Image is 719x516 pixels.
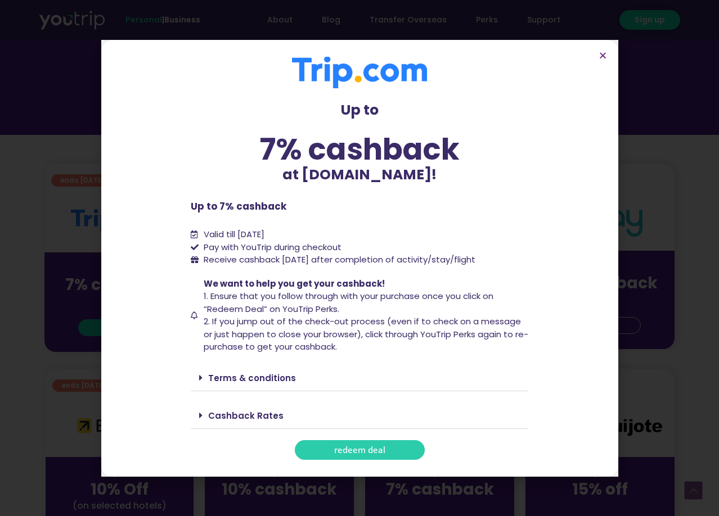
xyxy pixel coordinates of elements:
[201,241,341,254] span: Pay with YouTrip during checkout
[204,228,264,240] span: Valid till [DATE]
[295,440,425,460] a: redeem deal
[204,254,475,265] span: Receive cashback [DATE] after completion of activity/stay/flight
[191,365,528,391] div: Terms & conditions
[208,372,296,384] a: Terms & conditions
[191,164,528,185] p: at [DOMAIN_NAME]!
[191,200,286,213] b: Up to 7% cashback
[599,51,607,60] a: Close
[204,315,528,352] span: 2. If you jump out of the check-out process (even if to check on a message or just happen to clos...
[334,446,385,454] span: redeem deal
[204,278,385,289] span: We want to help you get your cashback!
[208,410,284,422] a: Cashback Rates
[191,402,528,429] div: Cashback Rates
[191,99,528,121] p: Up to
[204,290,493,315] span: 1. Ensure that you follow through with your purchase once you click on “Redeem Deal” on YouTrip P...
[191,134,528,164] div: 7% cashback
